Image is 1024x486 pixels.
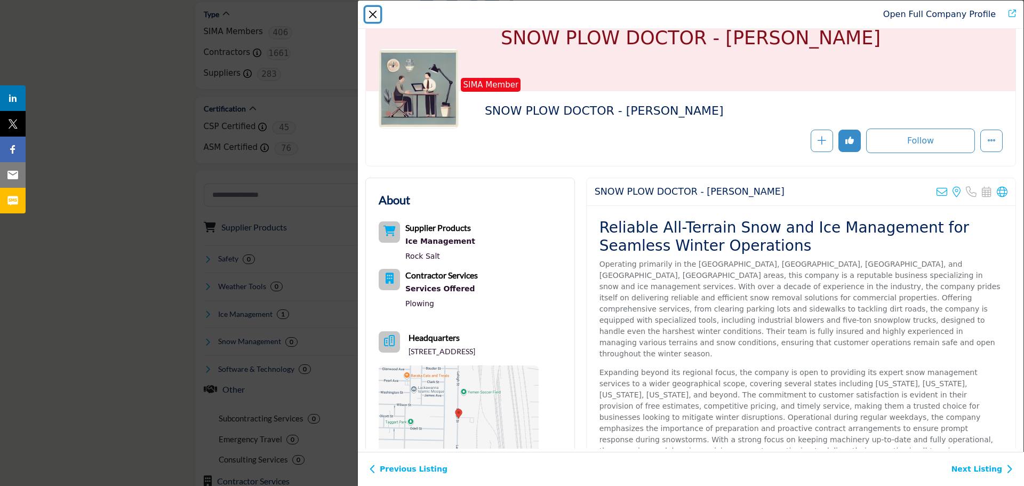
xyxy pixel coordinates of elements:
[379,49,459,129] img: snow-plow-doctor-mark-weinstein-jr logo
[883,9,996,19] a: Redirect to snow-plow-doctor-mark-weinstein-jr
[379,365,539,472] img: Location Map
[1001,8,1016,21] a: Redirect to snow-plow-doctor-mark-weinstein-jr
[405,224,471,233] a: Supplier Products
[409,346,475,357] p: [STREET_ADDRESS]
[405,299,434,308] a: Plowing
[599,219,1003,254] h2: Reliable All-Terrain Snow and Ice Management for Seamless Winter Operations
[405,272,478,280] a: Contractor Services
[405,234,475,249] div: Ice management involves the control, removal, and prevention of ice accumulation on surfaces such...
[980,130,1003,152] button: More Options
[379,191,410,209] h2: About
[405,252,440,260] a: Rock Salt
[599,367,1003,468] p: Expanding beyond its regional focus, the company is open to providing its expert snow management ...
[409,331,460,344] b: Headquarters
[379,221,400,243] button: Category Icon
[866,129,975,153] button: Follow
[405,270,478,280] b: Contractor Services
[369,464,447,475] a: Previous Listing
[951,464,1013,475] a: Next Listing
[405,222,471,233] b: Supplier Products
[365,7,380,22] button: Close
[405,282,478,296] a: Services Offered
[485,104,778,118] h2: SNOW PLOW DOCTOR - [PERSON_NAME]
[405,234,475,249] a: Ice Management
[405,282,478,296] div: Services Offered refers to the specific products, assistance, or expertise a business provides to...
[599,259,1003,360] p: Operating primarily in the [GEOGRAPHIC_DATA], [GEOGRAPHIC_DATA], [GEOGRAPHIC_DATA], and [GEOGRAPH...
[838,130,861,152] button: Redirect to login page
[595,186,785,197] h2: SNOW PLOW DOCTOR - MARK WEINSTEIN JR
[379,269,400,290] button: Category Icon
[463,79,518,91] span: SIMA Member
[811,130,833,152] button: Redirect to login page
[379,331,400,353] button: Headquarter icon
